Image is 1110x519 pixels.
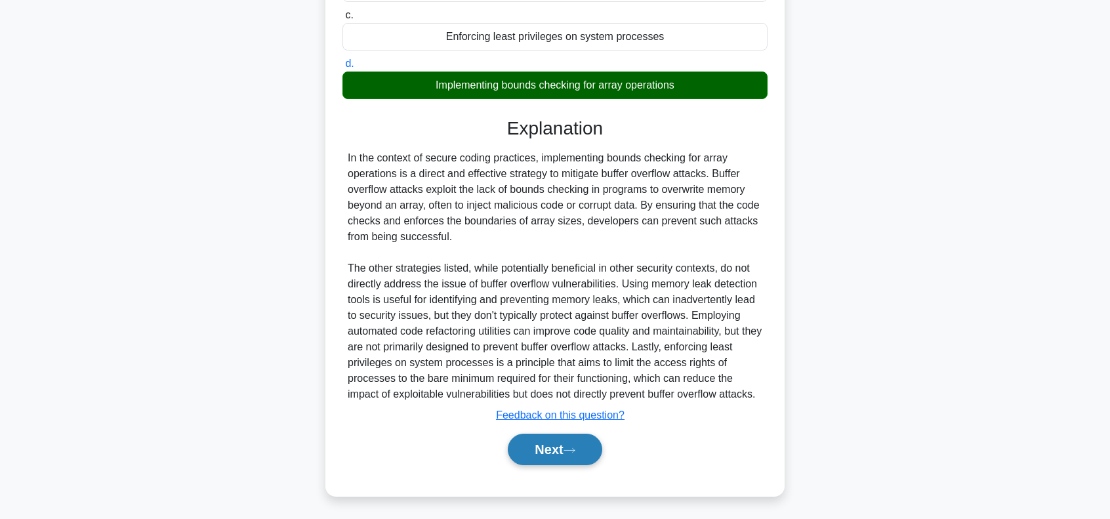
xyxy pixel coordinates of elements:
div: Enforcing least privileges on system processes [342,23,768,51]
span: c. [345,9,353,20]
span: d. [345,58,354,69]
a: Feedback on this question? [496,409,625,421]
button: Next [508,434,602,465]
h3: Explanation [350,117,760,140]
div: In the context of secure coding practices, implementing bounds checking for array operations is a... [348,150,762,402]
div: Implementing bounds checking for array operations [342,72,768,99]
